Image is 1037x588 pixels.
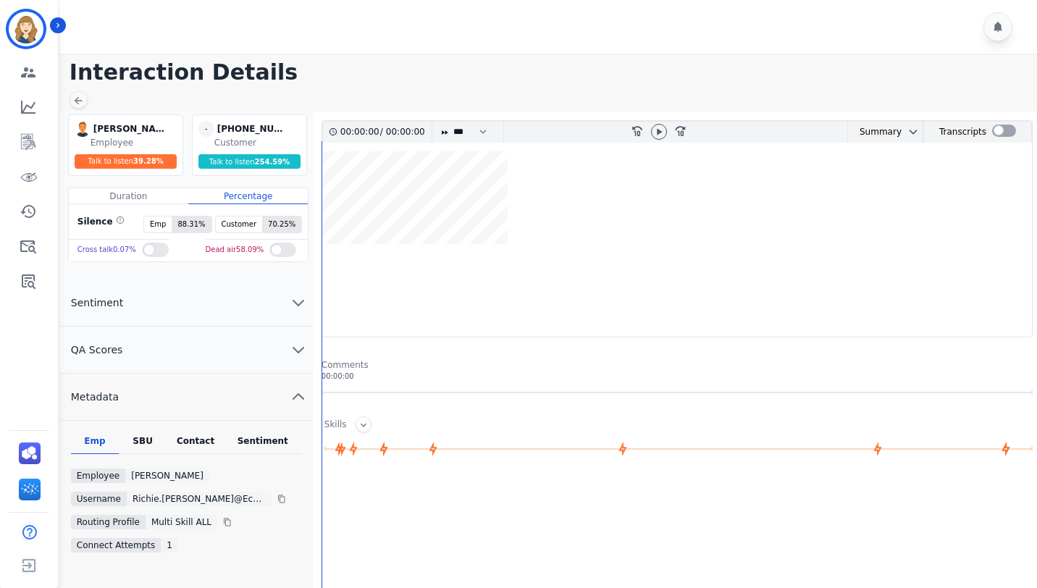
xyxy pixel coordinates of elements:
div: Contact [167,435,224,454]
div: Skills [324,419,347,432]
div: 00:00:00 [383,122,423,143]
div: Username [71,492,127,506]
img: Bordered avatar [9,12,43,46]
button: Metadata chevron up [59,374,313,421]
div: Duration [69,188,188,204]
span: Emp [144,217,172,232]
div: [PHONE_NUMBER] [217,121,290,137]
span: 254.59 % [255,158,290,166]
div: Connect Attempts [71,538,161,553]
div: Transcripts [939,122,986,143]
div: Silence [75,216,125,233]
div: / [340,122,429,143]
div: 00:00:00 [340,122,380,143]
div: Talk to listen [75,154,177,169]
svg: chevron down [290,294,307,311]
span: QA Scores [59,343,135,357]
button: chevron down [902,126,919,138]
div: Talk to listen [198,154,301,169]
button: QA Scores chevron down [59,327,313,374]
div: Summary [848,122,902,143]
div: Percentage [188,188,308,204]
div: Routing Profile [71,515,146,529]
div: Cross talk 0.07 % [77,240,136,261]
h1: Interaction Details [70,59,1037,85]
div: 00:00:00 [322,371,1033,382]
div: richie.[PERSON_NAME]@eccogroupusa.comc3189c5b-232e-11ed-8006-800c584eb7f3 [127,492,272,506]
span: - [198,121,214,137]
span: Metadata [59,390,130,404]
div: Emp [71,435,119,454]
div: Sentiment [224,435,301,454]
div: Employee [71,469,125,483]
div: Customer [214,137,303,148]
svg: chevron up [290,388,307,406]
button: Sentiment chevron down [59,280,313,327]
div: Dead air 58.09 % [206,240,264,261]
span: 39.28 % [133,157,164,165]
div: SBU [119,435,167,454]
span: 70.25 % [262,217,301,232]
div: [PERSON_NAME] [125,469,209,483]
svg: chevron down [907,126,919,138]
div: Comments [322,359,1033,371]
div: 1 [161,538,178,553]
span: 88.31 % [172,217,211,232]
div: [PERSON_NAME] [93,121,166,137]
div: Employee [91,137,180,148]
div: Multi Skill ALL [146,515,217,529]
span: Sentiment [59,295,135,310]
svg: chevron down [290,341,307,358]
span: Customer [216,217,263,232]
